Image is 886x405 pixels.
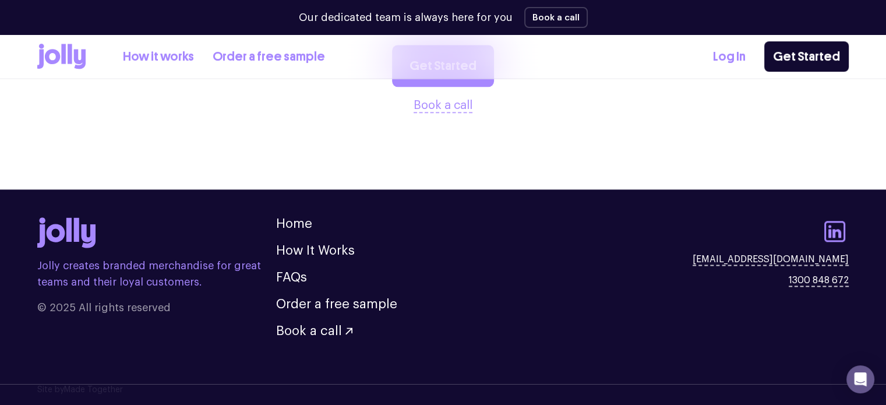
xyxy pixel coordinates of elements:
p: Our dedicated team is always here for you [299,10,513,26]
p: Jolly creates branded merchandise for great teams and their loyal customers. [37,258,276,290]
a: Get Started [764,41,849,72]
a: [EMAIL_ADDRESS][DOMAIN_NAME] [693,252,849,266]
a: Log In [713,47,746,66]
a: Order a free sample [276,298,397,311]
button: Book a call [276,325,352,337]
div: Open Intercom Messenger [846,365,874,393]
span: Book a call [276,325,342,337]
a: Order a free sample [213,47,325,66]
a: Made Together [64,386,123,394]
p: Site by [37,384,849,396]
a: Home [276,217,312,230]
a: 1300 848 672 [789,273,849,287]
span: © 2025 All rights reserved [37,300,276,316]
a: FAQs [276,271,307,284]
button: Book a call [414,96,472,115]
a: How It Works [276,244,355,257]
a: How it works [123,47,194,66]
button: Book a call [524,7,588,28]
